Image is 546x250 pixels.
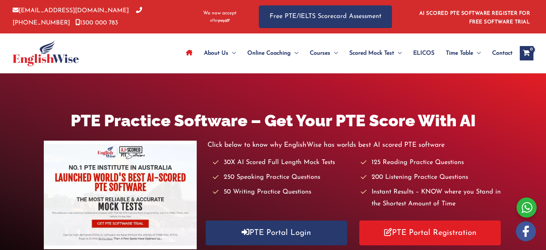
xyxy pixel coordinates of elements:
a: Online CoachingMenu Toggle [242,41,304,66]
a: CoursesMenu Toggle [304,41,344,66]
img: Afterpay-Logo [210,19,230,23]
li: 200 Listening Practice Questions [361,172,502,183]
span: Menu Toggle [291,41,298,66]
span: Courses [310,41,330,66]
a: AI SCORED PTE SOFTWARE REGISTER FOR FREE SOFTWARE TRIAL [419,11,530,25]
img: white-facebook.png [516,221,536,241]
span: Menu Toggle [394,41,402,66]
a: Contact [486,41,513,66]
a: PTE Portal Registration [359,221,501,245]
li: 50 Writing Practice Questions [213,186,354,198]
img: pte-institute-main [44,141,197,249]
a: About UsMenu Toggle [198,41,242,66]
span: Menu Toggle [473,41,481,66]
a: [EMAIL_ADDRESS][DOMAIN_NAME] [13,8,129,14]
span: About Us [204,41,228,66]
a: 1300 000 783 [75,20,118,26]
li: 125 Reading Practice Questions [361,157,502,169]
a: View Shopping Cart, empty [520,46,533,60]
a: Time TableMenu Toggle [440,41,486,66]
a: ELICOS [407,41,440,66]
span: Contact [492,41,513,66]
aside: Header Widget 1 [415,5,533,28]
span: Scored Mock Test [349,41,394,66]
span: ELICOS [413,41,434,66]
a: Free PTE/IELTS Scorecard Assessment [259,5,392,28]
span: Menu Toggle [330,41,338,66]
span: We now accept [203,10,237,17]
span: Menu Toggle [228,41,236,66]
h1: PTE Practice Software – Get Your PTE Score With AI [44,109,503,132]
a: PTE Portal Login [206,221,347,245]
span: Online Coaching [247,41,291,66]
a: Scored Mock TestMenu Toggle [344,41,407,66]
li: 30X AI Scored Full Length Mock Tests [213,157,354,169]
li: 250 Speaking Practice Questions [213,172,354,183]
span: Time Table [446,41,473,66]
a: [PHONE_NUMBER] [13,8,142,26]
nav: Site Navigation: Main Menu [180,41,513,66]
p: Click below to know why EnglishWise has worlds best AI scored PTE software [207,139,503,151]
li: Instant Results – KNOW where you Stand in the Shortest Amount of Time [361,186,502,210]
img: cropped-ew-logo [13,40,79,66]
